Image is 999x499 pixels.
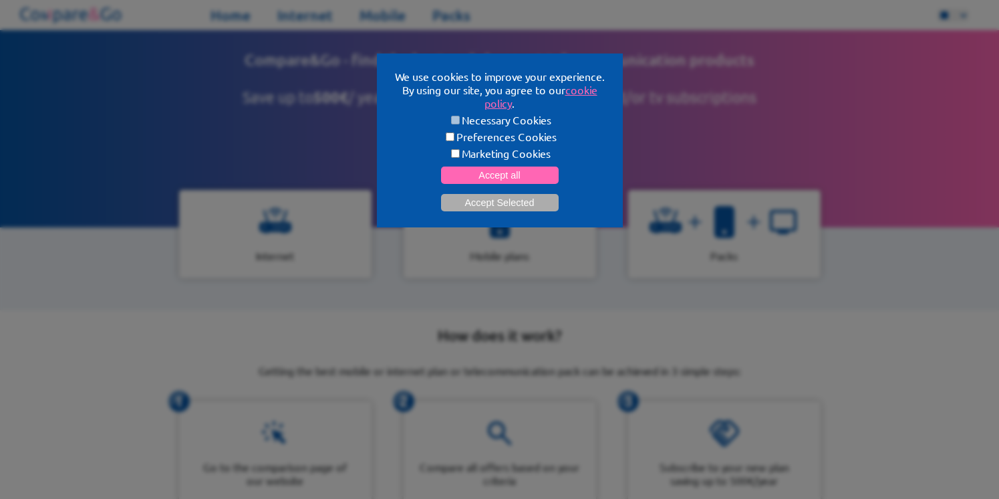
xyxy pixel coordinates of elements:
[451,116,460,124] input: Necessary Cookies
[451,149,460,158] input: Marketing Cookies
[393,146,607,160] label: Marketing Cookies
[393,130,607,143] label: Preferences Cookies
[446,132,454,141] input: Preferences Cookies
[393,113,607,126] label: Necessary Cookies
[441,167,559,184] button: Accept all
[441,194,559,211] button: Accept Selected
[393,70,607,110] p: We use cookies to improve your experience. By using our site, you agree to our .
[484,83,597,110] a: cookie policy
